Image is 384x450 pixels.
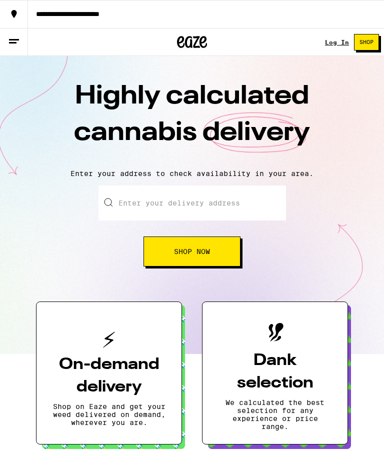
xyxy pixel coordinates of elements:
[98,185,286,220] input: Enter your delivery address
[218,349,331,394] h3: Dank selection
[52,402,165,426] p: Shop on Eaze and get your weed delivered on demand, wherever you are.
[52,353,165,398] h3: On-demand delivery
[174,248,210,255] span: Shop Now
[349,34,384,50] a: Shop
[143,236,240,266] button: Shop Now
[10,169,374,177] p: Enter your address to check availability in your area.
[354,34,379,50] button: Shop
[202,301,348,444] button: Dank selectionWe calculated the best selection for any experience or price range.
[36,301,182,444] button: On-demand deliveryShop on Eaze and get your weed delivered on demand, wherever you are.
[17,78,367,161] h1: Highly calculated cannabis delivery
[325,39,349,45] a: Log In
[359,39,373,45] span: Shop
[218,398,331,430] p: We calculated the best selection for any experience or price range.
